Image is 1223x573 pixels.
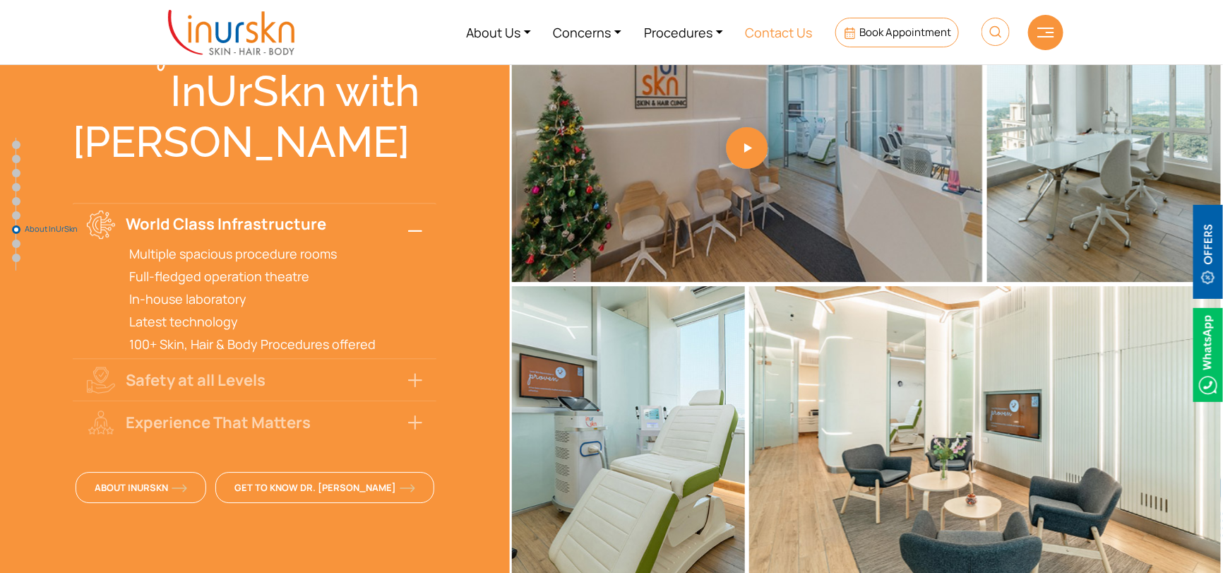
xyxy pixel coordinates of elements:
span: Book Appointment [859,25,951,40]
button: Safety at all Levels [73,358,436,401]
img: why-choose-icon3 [87,408,115,437]
p: 100+ Skin, Hair & Body Procedures offered [129,336,422,353]
img: orange-arrow [400,484,415,492]
button: World Class Infrastructure [73,203,436,245]
span: About InUrSkn [25,225,95,233]
a: Get To Know Dr. [PERSON_NAME]orange-arrow [215,472,434,503]
p: Multiple spacious procedure rooms [129,245,422,262]
img: HeaderSearch [982,18,1010,46]
span: About InUrSkn [95,481,187,494]
a: Concerns [542,6,633,59]
a: About InUrSkn [12,225,20,234]
a: Whatsappicon [1193,345,1223,361]
span: Get To Know Dr. [PERSON_NAME] [234,481,415,494]
img: why-choose-icon2 [87,366,115,394]
img: inurskn-logo [168,10,294,55]
p: Latest technology [129,313,422,330]
img: hamLine.svg [1037,28,1054,37]
button: Experience That Matters [73,401,436,443]
p: In-house laboratory [129,290,422,307]
img: offerBt [1193,205,1223,299]
img: Whatsappicon [1193,308,1223,402]
a: Book Appointment [835,18,959,47]
a: Contact Us [734,6,824,59]
a: About Us [455,6,542,59]
a: Procedures [633,6,734,59]
img: orange-arrow [172,484,187,492]
div: [PERSON_NAME] [73,117,436,167]
div: InUrSkn with [73,66,436,117]
a: About InUrSknorange-arrow [76,472,206,503]
p: Full-fledged operation theatre [129,268,422,285]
